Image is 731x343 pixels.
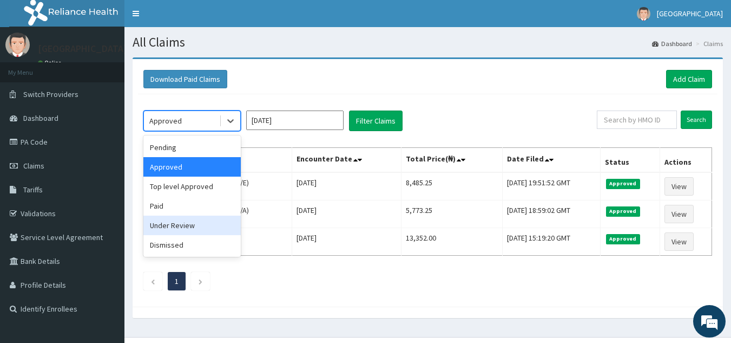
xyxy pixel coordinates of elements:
[401,172,503,200] td: 8,485.25
[23,113,58,123] span: Dashboard
[664,205,694,223] a: View
[693,39,723,48] li: Claims
[143,235,241,255] div: Dismissed
[660,148,712,173] th: Actions
[401,200,503,228] td: 5,773.25
[150,276,155,286] a: Previous page
[664,177,694,196] a: View
[601,148,660,173] th: Status
[177,5,203,31] div: Minimize live chat window
[503,200,601,228] td: [DATE] 18:59:02 GMT
[133,35,723,49] h1: All Claims
[664,232,694,251] a: View
[666,70,712,88] a: Add Claim
[56,61,182,75] div: Chat with us now
[198,276,203,286] a: Next page
[503,172,601,200] td: [DATE] 19:51:52 GMT
[149,115,182,126] div: Approved
[143,196,241,216] div: Paid
[143,177,241,196] div: Top level Approved
[38,44,127,54] p: [GEOGRAPHIC_DATA]
[637,7,650,21] img: User Image
[38,59,64,67] a: Online
[143,70,227,88] button: Download Paid Claims
[401,148,503,173] th: Total Price(₦)
[606,179,640,189] span: Approved
[5,228,206,266] textarea: Type your message and hit 'Enter'
[503,228,601,256] td: [DATE] 15:19:20 GMT
[606,234,640,244] span: Approved
[652,39,692,48] a: Dashboard
[349,111,403,131] button: Filter Claims
[292,228,401,256] td: [DATE]
[23,89,78,99] span: Switch Providers
[292,148,401,173] th: Encounter Date
[246,111,344,130] input: Select Month and Year
[5,33,30,57] img: User Image
[23,185,43,195] span: Tariffs
[292,200,401,228] td: [DATE]
[657,9,723,18] span: [GEOGRAPHIC_DATA]
[63,102,149,212] span: We're online!
[143,138,241,157] div: Pending
[401,228,503,256] td: 13,352.00
[681,111,712,129] input: Search
[143,157,241,177] div: Approved
[606,206,640,216] span: Approved
[597,111,677,129] input: Search by HMO ID
[23,161,44,171] span: Claims
[292,172,401,200] td: [DATE]
[143,216,241,235] div: Under Review
[175,276,179,286] a: Page 1 is your current page
[503,148,601,173] th: Date Filed
[20,54,44,81] img: d_794563401_company_1708531726252_794563401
